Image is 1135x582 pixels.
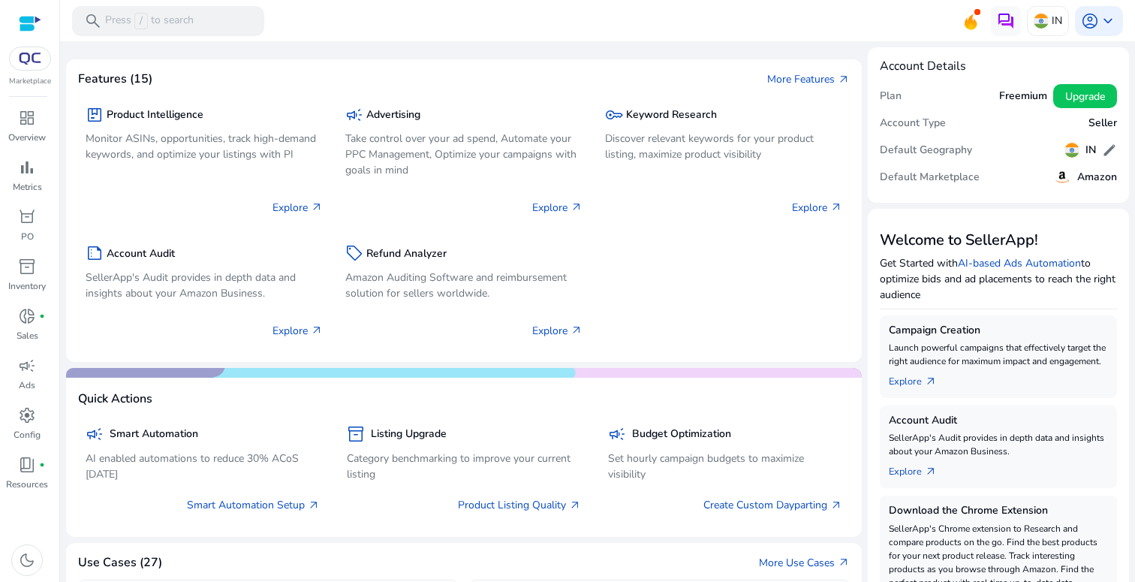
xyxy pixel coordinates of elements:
p: Amazon Auditing Software and reimbursement solution for sellers worldwide. [345,270,583,301]
a: More Use Casesarrow_outward [759,555,850,571]
p: Take control over your ad spend, Automate your PPC Management, Optimize your campaigns with goals... [345,131,583,178]
span: summarize [86,244,104,262]
span: arrow_outward [311,324,323,336]
h4: Use Cases (27) [78,556,162,570]
a: Explorearrow_outward [889,458,949,479]
a: More Featuresarrow_outward [767,71,850,87]
span: campaign [608,425,626,443]
span: Upgrade [1065,89,1105,104]
p: Launch powerful campaigns that effectively target the right audience for maximum impact and engag... [889,341,1108,368]
h5: Seller [1088,117,1117,130]
p: Resources [6,478,48,491]
p: AI enabled automations to reduce 30% ACoS [DATE] [86,451,320,482]
span: arrow_outward [308,499,320,511]
span: orders [18,208,36,226]
h5: Smart Automation [110,428,198,441]
h5: Amazon [1077,171,1117,184]
a: Product Listing Quality [458,497,581,513]
p: Press to search [105,13,194,29]
p: Discover relevant keywords for your product listing, maximize product visibility [605,131,842,162]
p: SellerApp's Audit provides in depth data and insights about your Amazon Business. [889,431,1108,458]
span: edit [1102,143,1117,158]
span: dark_mode [18,551,36,569]
span: arrow_outward [311,201,323,213]
span: book_4 [18,456,36,474]
h5: Default Geography [880,144,972,157]
a: AI-based Ads Automation [958,256,1081,270]
span: settings [18,406,36,424]
span: keyboard_arrow_down [1099,12,1117,30]
span: arrow_outward [925,375,937,387]
h5: Account Type [880,117,946,130]
button: Upgrade [1053,84,1117,108]
img: in.svg [1034,14,1049,29]
h5: Product Intelligence [107,109,203,122]
span: arrow_outward [830,499,842,511]
p: Inventory [8,279,46,293]
span: campaign [86,425,104,443]
span: arrow_outward [830,201,842,213]
span: arrow_outward [571,324,583,336]
p: Config [14,428,41,442]
span: arrow_outward [838,556,850,568]
span: key [605,106,623,124]
h5: Budget Optimization [632,428,731,441]
p: SellerApp's Audit provides in depth data and insights about your Amazon Business. [86,270,323,301]
p: Metrics [13,180,42,194]
h5: Freemium [999,90,1047,103]
span: donut_small [18,307,36,325]
span: fiber_manual_record [39,313,45,319]
h5: IN [1085,144,1096,157]
span: account_circle [1081,12,1099,30]
a: Explorearrow_outward [889,368,949,389]
span: inventory_2 [347,425,365,443]
img: QC-logo.svg [17,53,44,65]
p: Explore [272,323,323,339]
h5: Account Audit [107,248,175,261]
h4: Account Details [880,59,1117,74]
span: campaign [18,357,36,375]
span: dashboard [18,109,36,127]
p: Explore [532,200,583,216]
p: Explore [532,323,583,339]
p: Set hourly campaign budgets to maximize visibility [608,451,842,482]
p: Marketplace [9,76,51,87]
p: Monitor ASINs, opportunities, track high-demand keywords, and optimize your listings with PI [86,131,323,162]
a: Smart Automation Setup [187,497,320,513]
h4: Features (15) [78,72,152,86]
h5: Account Audit [889,415,1108,427]
span: arrow_outward [571,201,583,213]
span: arrow_outward [838,74,850,86]
h5: Advertising [366,109,420,122]
img: amazon.svg [1053,168,1071,186]
p: Explore [272,200,323,216]
span: package [86,106,104,124]
span: / [134,13,148,29]
h5: Campaign Creation [889,324,1108,337]
p: Get Started with to optimize bids and ad placements to reach the right audience [880,255,1117,303]
h3: Welcome to SellerApp! [880,231,1117,249]
span: campaign [345,106,363,124]
p: Ads [19,378,35,392]
p: Explore [792,200,842,216]
img: in.svg [1064,143,1079,158]
h5: Default Marketplace [880,171,980,184]
h5: Plan [880,90,902,103]
span: fiber_manual_record [39,462,45,468]
p: Sales [17,329,38,342]
p: PO [21,230,34,243]
span: inventory_2 [18,258,36,276]
span: arrow_outward [925,466,937,478]
p: Category benchmarking to improve your current listing [347,451,581,482]
span: bar_chart [18,158,36,176]
span: sell [345,244,363,262]
h5: Refund Analyzer [366,248,447,261]
p: IN [1052,8,1062,34]
h4: Quick Actions [78,392,152,406]
h5: Download the Chrome Extension [889,505,1108,517]
span: search [84,12,102,30]
span: arrow_outward [569,499,581,511]
p: Overview [8,131,46,144]
a: Create Custom Dayparting [703,497,842,513]
h5: Keyword Research [626,109,717,122]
